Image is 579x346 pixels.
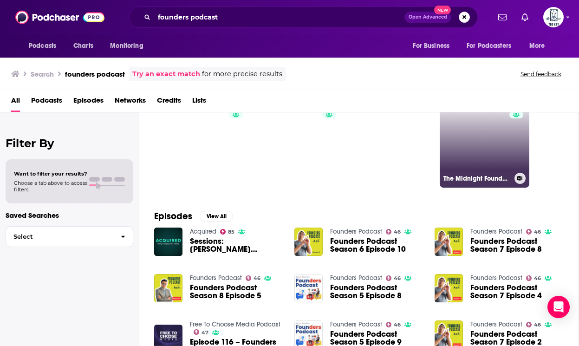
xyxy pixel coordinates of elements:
[110,39,143,52] span: Monitoring
[467,39,511,52] span: For Podcasters
[6,211,133,220] p: Saved Searches
[526,275,541,281] a: 46
[129,7,478,28] div: Search podcasts, credits, & more...
[386,229,401,235] a: 46
[246,275,261,281] a: 46
[435,274,463,302] img: Founders Podcast Season 7 Episode 4
[394,323,401,327] span: 46
[31,93,62,112] a: Podcasts
[330,320,382,328] a: Founders Podcast
[104,37,155,55] button: open menu
[254,276,260,281] span: 46
[346,98,436,188] a: 36
[154,228,182,256] img: Sessions: David Senra (Founders Podcast)
[470,237,564,253] a: Founders Podcast Season 7 Episode 8
[404,12,451,23] button: Open AdvancedNew
[526,322,541,327] a: 46
[6,137,133,150] h2: Filter By
[470,228,522,235] a: Founders Podcast
[330,237,423,253] a: Founders Podcast Season 6 Episode 10
[73,93,104,112] a: Episodes
[386,322,401,327] a: 46
[190,274,242,282] a: Founders Podcast
[534,276,541,281] span: 46
[543,7,564,27] img: User Profile
[443,175,511,183] h3: The Midnight Founders Podcast
[29,39,56,52] span: Podcasts
[190,320,280,328] a: Free To Choose Media Podcast
[330,330,423,346] a: Founders Podcast Season 5 Episode 9
[190,228,216,235] a: Acquired
[154,274,182,302] img: Founders Podcast Season 8 Episode 5
[470,284,564,300] a: Founders Podcast Season 7 Episode 4
[202,331,208,335] span: 47
[73,39,93,52] span: Charts
[115,93,146,112] a: Networks
[132,69,200,79] a: Try an exact match
[406,37,461,55] button: open menu
[202,69,282,79] span: for more precise results
[529,39,545,52] span: More
[157,93,181,112] a: Credits
[518,9,532,25] a: Show notifications dropdown
[470,274,522,282] a: Founders Podcast
[220,229,235,235] a: 85
[434,6,451,14] span: New
[6,226,133,247] button: Select
[294,274,323,302] img: Founders Podcast Season 5 Episode 8
[67,37,99,55] a: Charts
[14,180,87,193] span: Choose a tab above to access filters.
[386,275,401,281] a: 46
[461,37,525,55] button: open menu
[194,329,209,335] a: 47
[470,320,522,328] a: Founders Podcast
[6,234,113,240] span: Select
[526,229,541,235] a: 46
[31,70,54,78] h3: Search
[190,237,283,253] a: Sessions: David Senra (Founders Podcast)
[534,230,541,234] span: 46
[518,70,564,78] button: Send feedback
[190,284,283,300] a: Founders Podcast Season 8 Episode 5
[154,210,192,222] h2: Episodes
[547,296,570,318] div: Open Intercom Messenger
[65,70,125,78] h3: founders podcast
[159,98,249,188] a: 48
[330,274,382,282] a: Founders Podcast
[11,93,20,112] a: All
[253,98,343,188] a: 46
[534,323,541,327] span: 46
[154,10,404,25] input: Search podcasts, credits, & more...
[435,228,463,256] img: Founders Podcast Season 7 Episode 8
[15,8,104,26] img: Podchaser - Follow, Share and Rate Podcasts
[294,228,323,256] img: Founders Podcast Season 6 Episode 10
[470,330,564,346] a: Founders Podcast Season 7 Episode 2
[192,93,206,112] span: Lists
[154,210,233,222] a: EpisodesView All
[22,37,68,55] button: open menu
[330,284,423,300] a: Founders Podcast Season 5 Episode 8
[543,7,564,27] span: Logged in as TheKeyPR
[494,9,510,25] a: Show notifications dropdown
[200,211,233,222] button: View All
[543,7,564,27] button: Show profile menu
[409,15,447,20] span: Open Advanced
[330,228,382,235] a: Founders Podcast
